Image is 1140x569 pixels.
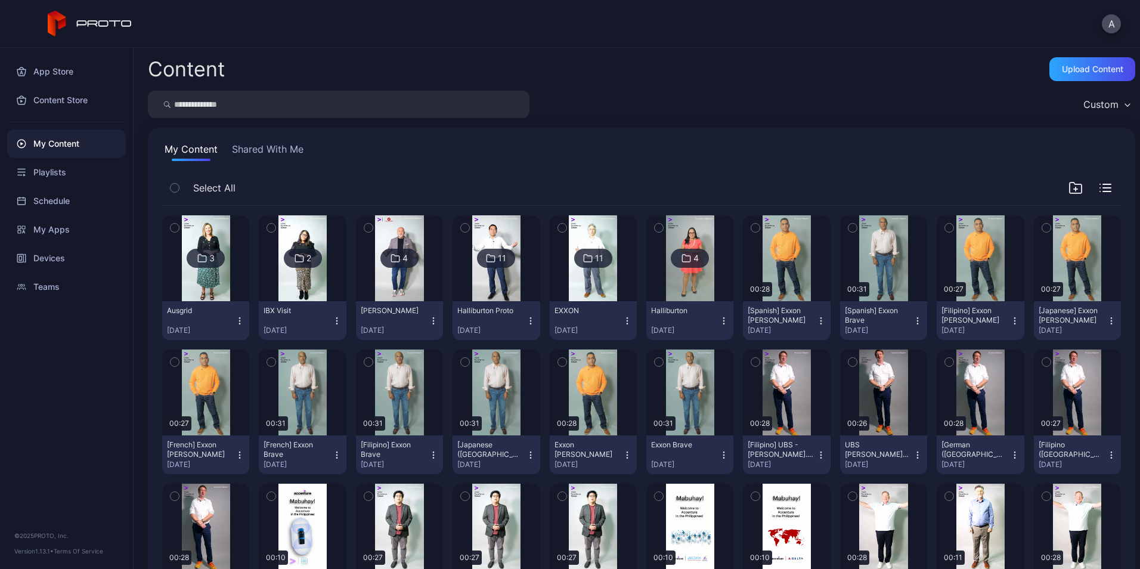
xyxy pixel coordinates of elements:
span: Version 1.13.1 • [14,548,54,555]
a: Schedule [7,187,126,215]
div: Upload Content [1062,64,1123,74]
a: Content Store [7,86,126,115]
button: Shared With Me [230,142,306,161]
button: Upload Content [1049,57,1135,81]
div: [DATE] [845,460,913,469]
div: [Filipino] Exxon Brave [361,440,426,459]
a: My Apps [7,215,126,244]
div: 11 [498,253,506,264]
div: 2 [306,253,311,264]
div: [DATE] [748,460,816,469]
div: [DATE] [845,326,913,335]
button: [Japanese] Exxon [PERSON_NAME][DATE] [1034,301,1121,340]
div: [DATE] [554,326,622,335]
div: Exxon Arnab [554,440,620,459]
div: [DATE] [361,460,429,469]
div: [Filipino (Philippines)] UBS - Ryan.mp4 [1039,440,1104,459]
div: [DATE] [167,460,235,469]
div: Ausgrid [167,306,233,316]
div: Exxon Brave [651,440,717,450]
button: [Filipino] Exxon [PERSON_NAME][DATE] [937,301,1024,340]
button: [German ([GEOGRAPHIC_DATA])] UBS - [PERSON_NAME].mp4[DATE] [937,435,1024,474]
button: [Japanese ([GEOGRAPHIC_DATA])]Exxon Brave[DATE] [453,435,540,474]
div: [DATE] [651,460,719,469]
div: [French] Exxon Arnab [167,440,233,459]
button: Ausgrid[DATE] [162,301,249,340]
div: Custom [1083,98,1119,110]
button: A [1102,14,1121,33]
div: [DATE] [941,326,1009,335]
button: Exxon [PERSON_NAME][DATE] [550,435,637,474]
div: [DATE] [457,460,525,469]
div: [DATE] [264,326,332,335]
div: 11 [595,253,603,264]
div: [DATE] [748,326,816,335]
div: [German (Germany)] UBS - Ryan.mp4 [941,440,1007,459]
button: [French] Exxon Brave[DATE] [259,435,346,474]
div: [Filipino] UBS - Ryan.mp4 [748,440,813,459]
a: Devices [7,244,126,273]
div: [DATE] [264,460,332,469]
div: [DATE] [361,326,429,335]
div: [French] Exxon Brave [264,440,329,459]
div: [DATE] [651,326,719,335]
div: UBS Ryan v2.mp4 [845,440,910,459]
button: Halliburton[DATE] [646,301,733,340]
div: Halliburton [651,306,717,316]
button: [Filipino] Exxon Brave[DATE] [356,435,443,474]
button: [Filipino ([GEOGRAPHIC_DATA])] UBS - [PERSON_NAME].mp4[DATE] [1034,435,1121,474]
div: [DATE] [1039,326,1107,335]
button: [Spanish] Exxon Brave[DATE] [840,301,927,340]
div: [Filipino] Exxon Arnab [941,306,1007,325]
div: [DATE] [941,460,1009,469]
a: Playlists [7,158,126,187]
button: IBX Visit[DATE] [259,301,346,340]
button: [PERSON_NAME][DATE] [356,301,443,340]
div: 3 [209,253,215,264]
button: Halliburton Proto[DATE] [453,301,540,340]
div: [DATE] [457,326,525,335]
a: Terms Of Service [54,548,103,555]
a: Teams [7,273,126,301]
div: [DATE] [554,460,622,469]
div: [Japanese (Japan)]Exxon Brave [457,440,523,459]
a: App Store [7,57,126,86]
button: EXXON[DATE] [550,301,637,340]
div: SHANE PROTO [361,306,426,316]
div: [Spanish] Exxon Brave [845,306,910,325]
div: 4 [693,253,699,264]
a: My Content [7,129,126,158]
div: [DATE] [1039,460,1107,469]
button: My Content [162,142,220,161]
button: [French] Exxon [PERSON_NAME][DATE] [162,435,249,474]
div: [Japanese] Exxon Arnab [1039,306,1104,325]
button: UBS [PERSON_NAME] v2.mp4[DATE] [840,435,927,474]
button: Exxon Brave[DATE] [646,435,733,474]
div: 4 [402,253,408,264]
div: Content [148,59,225,79]
button: [Filipino] UBS - [PERSON_NAME].mp4[DATE] [743,435,830,474]
div: © 2025 PROTO, Inc. [14,531,119,540]
div: [Spanish] Exxon Arnab [748,306,813,325]
div: Halliburton Proto [457,306,523,316]
div: [DATE] [167,326,235,335]
button: [Spanish] Exxon [PERSON_NAME][DATE] [743,301,830,340]
button: Custom [1077,91,1135,118]
div: IBX Visit [264,306,329,316]
span: Select All [193,181,236,195]
div: EXXON [554,306,620,316]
